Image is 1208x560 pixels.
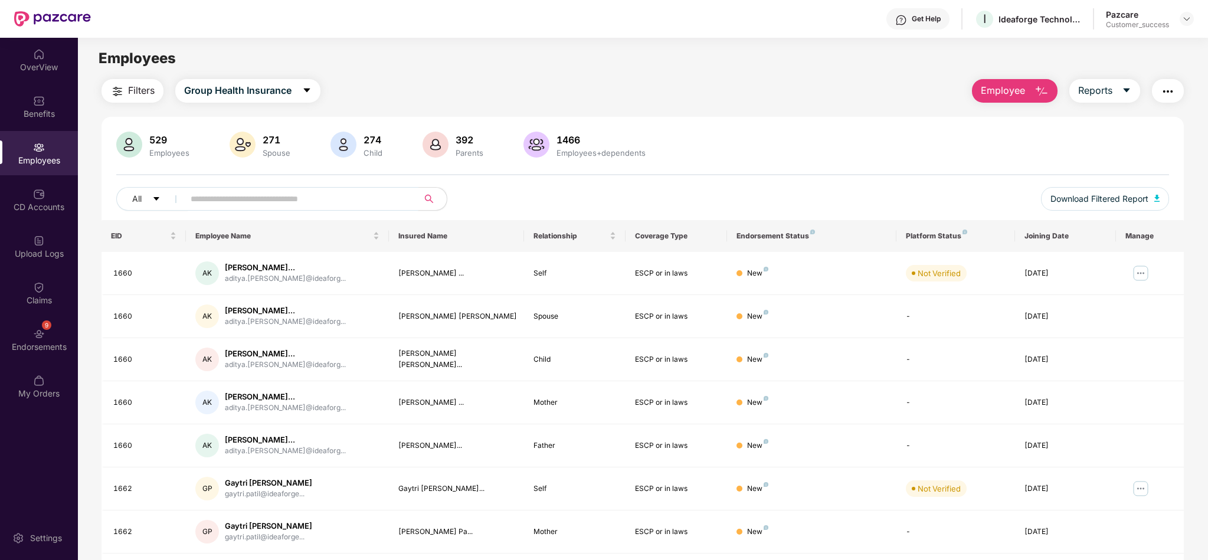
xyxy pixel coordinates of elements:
div: Father [533,440,616,451]
div: aditya.[PERSON_NAME]@ideaforg... [225,359,346,371]
div: ESCP or in laws [635,268,718,279]
span: Employee Name [195,231,371,241]
div: ESCP or in laws [635,440,718,451]
img: manageButton [1131,264,1150,283]
div: [PERSON_NAME] ... [398,268,515,279]
div: aditya.[PERSON_NAME]@ideaforg... [225,446,346,457]
div: Customer_success [1106,20,1169,30]
img: svg+xml;base64,PHN2ZyB4bWxucz0iaHR0cDovL3d3dy53My5vcmcvMjAwMC9zdmciIHdpZHRoPSI4IiBoZWlnaHQ9IjgiIH... [764,396,768,401]
img: svg+xml;base64,PHN2ZyBpZD0iSG9tZSIgeG1sbnM9Imh0dHA6Ly93d3cudzMub3JnLzIwMDAvc3ZnIiB3aWR0aD0iMjAiIG... [33,48,45,60]
div: 271 [260,134,293,146]
div: [DATE] [1024,483,1107,494]
div: 1660 [113,440,176,451]
span: Filters [128,83,155,98]
div: [PERSON_NAME] ... [398,397,515,408]
img: svg+xml;base64,PHN2ZyB4bWxucz0iaHR0cDovL3d3dy53My5vcmcvMjAwMC9zdmciIHhtbG5zOnhsaW5rPSJodHRwOi8vd3... [423,132,449,158]
td: - [896,295,1015,338]
div: New [747,354,768,365]
div: Not Verified [918,483,961,494]
img: svg+xml;base64,PHN2ZyB4bWxucz0iaHR0cDovL3d3dy53My5vcmcvMjAwMC9zdmciIHdpZHRoPSIyNCIgaGVpZ2h0PSIyNC... [1161,84,1175,99]
div: 1662 [113,526,176,538]
div: gaytri.patil@ideaforge... [225,489,312,500]
span: EID [111,231,168,241]
div: [PERSON_NAME]... [225,348,346,359]
div: New [747,483,768,494]
img: svg+xml;base64,PHN2ZyB4bWxucz0iaHR0cDovL3d3dy53My5vcmcvMjAwMC9zdmciIHdpZHRoPSI4IiBoZWlnaHQ9IjgiIH... [764,439,768,444]
div: Get Help [912,14,941,24]
div: 529 [147,134,192,146]
span: Download Filtered Report [1050,192,1148,205]
img: svg+xml;base64,PHN2ZyBpZD0iRW1wbG95ZWVzIiB4bWxucz0iaHR0cDovL3d3dy53My5vcmcvMjAwMC9zdmciIHdpZHRoPS... [33,142,45,153]
span: caret-down [1122,86,1131,96]
img: svg+xml;base64,PHN2ZyB4bWxucz0iaHR0cDovL3d3dy53My5vcmcvMjAwMC9zdmciIHhtbG5zOnhsaW5rPSJodHRwOi8vd3... [230,132,256,158]
button: Download Filtered Report [1041,187,1170,211]
td: - [896,510,1015,554]
div: 1466 [554,134,648,146]
div: Settings [27,532,66,544]
div: New [747,440,768,451]
div: 1660 [113,397,176,408]
div: aditya.[PERSON_NAME]@ideaforg... [225,402,346,414]
div: Employees+dependents [554,148,648,158]
div: GP [195,520,219,543]
span: All [132,192,142,205]
div: [PERSON_NAME]... [225,262,346,273]
span: I [983,12,986,26]
th: Manage [1116,220,1184,252]
div: 274 [361,134,385,146]
span: Group Health Insurance [184,83,292,98]
img: svg+xml;base64,PHN2ZyBpZD0iQmVuZWZpdHMiIHhtbG5zPSJodHRwOi8vd3d3LnczLm9yZy8yMDAwL3N2ZyIgd2lkdGg9Ij... [33,95,45,107]
div: ESCP or in laws [635,311,718,322]
div: New [747,311,768,322]
div: ESCP or in laws [635,483,718,494]
div: [DATE] [1024,268,1107,279]
div: ESCP or in laws [635,526,718,538]
div: [DATE] [1024,526,1107,538]
th: EID [102,220,186,252]
img: svg+xml;base64,PHN2ZyB4bWxucz0iaHR0cDovL3d3dy53My5vcmcvMjAwMC9zdmciIHdpZHRoPSI4IiBoZWlnaHQ9IjgiIH... [764,310,768,315]
div: 392 [453,134,486,146]
div: AK [195,391,219,414]
div: Gaytri [PERSON_NAME]... [398,483,515,494]
div: [PERSON_NAME] Pa... [398,526,515,538]
div: [PERSON_NAME] [PERSON_NAME] [398,311,515,322]
div: New [747,397,768,408]
div: 1660 [113,268,176,279]
div: [PERSON_NAME]... [225,391,346,402]
div: Endorsement Status [736,231,887,241]
img: svg+xml;base64,PHN2ZyBpZD0iQ2xhaW0iIHhtbG5zPSJodHRwOi8vd3d3LnczLm9yZy8yMDAwL3N2ZyIgd2lkdGg9IjIwIi... [33,281,45,293]
div: [PERSON_NAME] [PERSON_NAME]... [398,348,515,371]
div: Gaytri [PERSON_NAME] [225,520,312,532]
div: [DATE] [1024,397,1107,408]
div: AK [195,304,219,328]
img: svg+xml;base64,PHN2ZyBpZD0iTXlfT3JkZXJzIiBkYXRhLW5hbWU9Ik15IE9yZGVycyIgeG1sbnM9Imh0dHA6Ly93d3cudz... [33,375,45,387]
img: svg+xml;base64,PHN2ZyB4bWxucz0iaHR0cDovL3d3dy53My5vcmcvMjAwMC9zdmciIHdpZHRoPSI4IiBoZWlnaHQ9IjgiIH... [810,230,815,234]
div: Pazcare [1106,9,1169,20]
button: Filters [102,79,163,103]
img: svg+xml;base64,PHN2ZyB4bWxucz0iaHR0cDovL3d3dy53My5vcmcvMjAwMC9zdmciIHdpZHRoPSIyNCIgaGVpZ2h0PSIyNC... [110,84,125,99]
div: [PERSON_NAME]... [398,440,515,451]
img: svg+xml;base64,PHN2ZyBpZD0iQ0RfQWNjb3VudHMiIGRhdGEtbmFtZT0iQ0QgQWNjb3VudHMiIHhtbG5zPSJodHRwOi8vd3... [33,188,45,200]
img: svg+xml;base64,PHN2ZyBpZD0iU2V0dGluZy0yMHgyMCIgeG1sbnM9Imh0dHA6Ly93d3cudzMub3JnLzIwMDAvc3ZnIiB3aW... [12,532,24,544]
span: Relationship [533,231,607,241]
button: Allcaret-down [116,187,188,211]
div: aditya.[PERSON_NAME]@ideaforg... [225,316,346,328]
img: svg+xml;base64,PHN2ZyB4bWxucz0iaHR0cDovL3d3dy53My5vcmcvMjAwMC9zdmciIHhtbG5zOnhsaW5rPSJodHRwOi8vd3... [523,132,549,158]
th: Insured Name [389,220,524,252]
div: Child [361,148,385,158]
img: svg+xml;base64,PHN2ZyB4bWxucz0iaHR0cDovL3d3dy53My5vcmcvMjAwMC9zdmciIHdpZHRoPSI4IiBoZWlnaHQ9IjgiIH... [764,525,768,530]
button: Employee [972,79,1058,103]
img: svg+xml;base64,PHN2ZyB4bWxucz0iaHR0cDovL3d3dy53My5vcmcvMjAwMC9zdmciIHdpZHRoPSI4IiBoZWlnaHQ9IjgiIH... [764,482,768,487]
div: AK [195,348,219,371]
div: AK [195,261,219,285]
div: [DATE] [1024,440,1107,451]
div: Employees [147,148,192,158]
div: [DATE] [1024,311,1107,322]
div: Platform Status [906,231,1006,241]
div: Child [533,354,616,365]
th: Joining Date [1015,220,1117,252]
img: svg+xml;base64,PHN2ZyB4bWxucz0iaHR0cDovL3d3dy53My5vcmcvMjAwMC9zdmciIHhtbG5zOnhsaW5rPSJodHRwOi8vd3... [1154,195,1160,202]
td: - [896,338,1015,381]
img: New Pazcare Logo [14,11,91,27]
span: caret-down [152,195,161,204]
